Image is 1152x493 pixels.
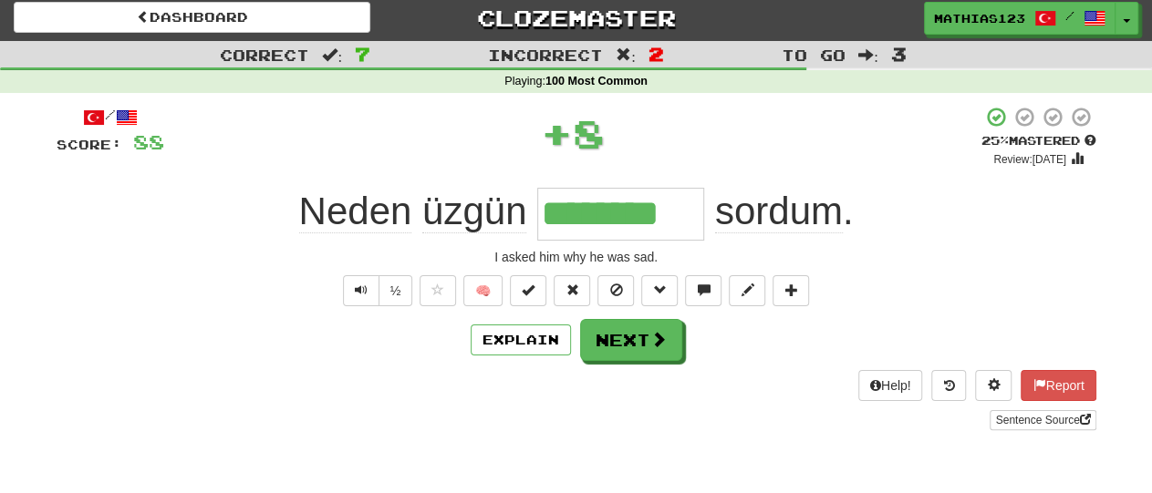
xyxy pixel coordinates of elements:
span: : [616,47,636,63]
button: Set this sentence to 100% Mastered (alt+m) [510,275,546,306]
span: üzgün [422,190,526,233]
span: 25 % [981,133,1009,148]
span: Score: [57,137,122,152]
button: Ignore sentence (alt+i) [597,275,634,306]
div: Mastered [981,133,1096,149]
span: Neden [299,190,412,233]
span: : [322,47,342,63]
button: Report [1021,370,1095,401]
span: 3 [891,43,907,65]
span: 8 [573,110,605,156]
button: Grammar (alt+g) [641,275,678,306]
span: / [1065,9,1074,22]
button: Add to collection (alt+a) [773,275,809,306]
a: Clozemaster [398,2,754,34]
button: 🧠 [463,275,503,306]
span: 2 [649,43,664,65]
button: Help! [858,370,923,401]
a: Dashboard [14,2,370,33]
span: Correct [220,46,309,64]
button: ½ [379,275,413,306]
span: : [858,47,878,63]
button: Round history (alt+y) [931,370,966,401]
strong: 100 Most Common [545,75,648,87]
span: + [541,106,573,160]
button: Play sentence audio (ctl+space) [343,275,379,306]
button: Next [580,319,682,361]
button: Explain [471,324,571,355]
button: Reset to 0% Mastered (alt+r) [554,275,590,306]
span: 88 [133,130,164,153]
a: Sentence Source [990,410,1095,430]
button: Favorite sentence (alt+f) [420,275,456,306]
div: Text-to-speech controls [339,275,413,306]
span: Incorrect [488,46,603,64]
span: To go [782,46,846,64]
div: / [57,106,164,128]
span: Mathias123 [934,10,1025,26]
span: 7 [355,43,370,65]
small: Review: [DATE] [993,153,1066,166]
div: I asked him why he was sad. [57,248,1096,266]
a: Mathias123 / [924,2,1116,35]
button: Discuss sentence (alt+u) [685,275,721,306]
span: . [704,190,853,233]
button: Edit sentence (alt+d) [729,275,765,306]
span: sordum [715,190,843,233]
